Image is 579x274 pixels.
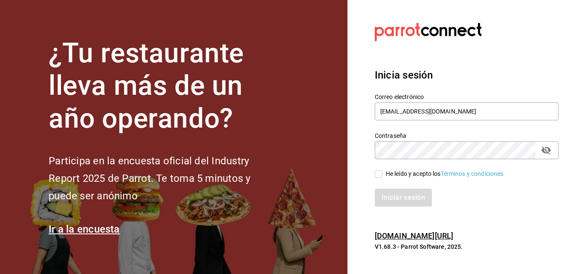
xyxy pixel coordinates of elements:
h3: Inicia sesión [375,67,559,83]
a: Ir a la encuesta [49,223,120,235]
label: Contraseña [375,132,559,138]
h2: Participa en la encuesta oficial del Industry Report 2025 de Parrot. Te toma 5 minutos y puede se... [49,152,279,204]
a: [DOMAIN_NAME][URL] [375,231,453,240]
label: Correo electrónico [375,93,559,99]
h1: ¿Tu restaurante lleva más de un año operando? [49,37,279,135]
button: passwordField [539,143,553,157]
div: He leído y acepto los [386,169,505,178]
input: Ingresa tu correo electrónico [375,102,559,120]
a: Términos y condiciones. [441,170,505,177]
p: V1.68.3 - Parrot Software, 2025. [375,242,559,251]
